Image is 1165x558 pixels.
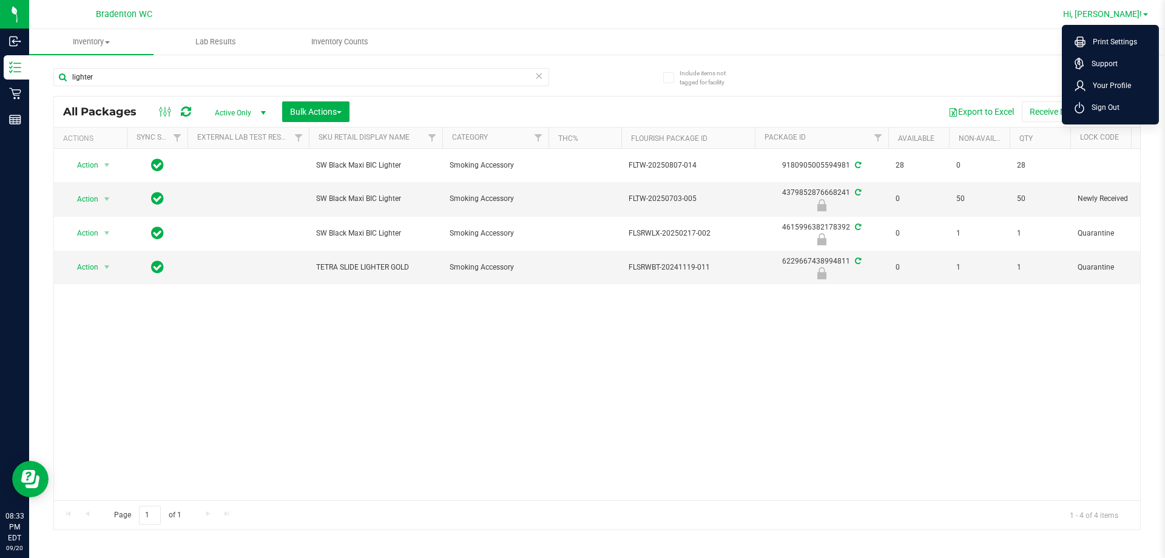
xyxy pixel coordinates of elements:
[956,193,1002,205] span: 50
[853,223,861,231] span: Sync from Compliance System
[29,36,154,47] span: Inventory
[631,134,707,143] a: Flourish Package ID
[1065,97,1156,118] li: Sign Out
[179,36,252,47] span: Lab Results
[9,61,21,73] inline-svg: Inventory
[956,262,1002,273] span: 1
[450,160,541,171] span: Smoking Accessory
[422,128,442,148] a: Filter
[753,222,890,245] div: 4615996382178392
[154,29,278,55] a: Lab Results
[896,262,942,273] span: 0
[753,199,890,211] div: Newly Received
[629,228,748,239] span: FLSRWLX-20250217-002
[680,69,740,87] span: Include items not tagged for facility
[558,134,578,143] a: THC%
[295,36,385,47] span: Inventory Counts
[753,160,890,171] div: 9180905005594981
[9,114,21,126] inline-svg: Reports
[151,225,164,242] span: In Sync
[63,134,122,143] div: Actions
[528,128,549,148] a: Filter
[197,133,292,141] a: External Lab Test Result
[63,105,149,118] span: All Packages
[535,68,543,84] span: Clear
[1022,101,1122,122] button: Receive Non-Cannabis
[1019,134,1033,143] a: Qty
[5,511,24,543] p: 08:33 PM EDT
[66,157,99,174] span: Action
[278,29,402,55] a: Inventory Counts
[100,259,115,276] span: select
[96,9,152,19] span: Bradenton WC
[1086,80,1131,92] span: Your Profile
[1078,193,1154,205] span: Newly Received
[1017,193,1063,205] span: 50
[9,35,21,47] inline-svg: Inbound
[66,259,99,276] span: Action
[959,134,1013,143] a: Non-Available
[853,161,861,169] span: Sync from Compliance System
[1017,228,1063,239] span: 1
[104,506,191,525] span: Page of 1
[167,128,187,148] a: Filter
[1080,133,1119,141] a: Lock Code
[896,160,942,171] span: 28
[316,228,435,239] span: SW Black Maxi BIC Lighter
[753,233,890,245] div: Quarantine
[316,262,435,273] span: TETRA SLIDE LIGHTER GOLD
[450,228,541,239] span: Smoking Accessory
[139,506,161,525] input: 1
[765,133,806,141] a: Package ID
[290,107,342,117] span: Bulk Actions
[896,228,942,239] span: 0
[319,133,410,141] a: Sku Retail Display Name
[1017,262,1063,273] span: 1
[629,160,748,171] span: FLTW-20250807-014
[1086,36,1137,48] span: Print Settings
[450,262,541,273] span: Smoking Accessory
[1084,58,1118,70] span: Support
[753,267,890,279] div: Quarantine
[956,160,1002,171] span: 0
[898,134,934,143] a: Available
[12,461,49,497] iframe: Resource center
[316,193,435,205] span: SW Black Maxi BIC Lighter
[1078,262,1154,273] span: Quarantine
[66,225,99,242] span: Action
[629,262,748,273] span: FLSRWBT-20241119-011
[5,543,24,553] p: 09/20
[853,188,861,197] span: Sync from Compliance System
[452,133,488,141] a: Category
[450,193,541,205] span: Smoking Accessory
[66,191,99,208] span: Action
[137,133,183,141] a: Sync Status
[956,228,1002,239] span: 1
[100,157,115,174] span: select
[151,190,164,207] span: In Sync
[940,101,1022,122] button: Export to Excel
[1060,506,1128,524] span: 1 - 4 of 4 items
[289,128,309,148] a: Filter
[1084,101,1119,114] span: Sign Out
[316,160,435,171] span: SW Black Maxi BIC Lighter
[282,101,349,122] button: Bulk Actions
[1075,58,1151,70] a: Support
[100,225,115,242] span: select
[151,157,164,174] span: In Sync
[853,257,861,265] span: Sync from Compliance System
[1078,228,1154,239] span: Quarantine
[753,187,890,211] div: 4379852876668241
[896,193,942,205] span: 0
[53,68,549,86] input: Search Package ID, Item Name, SKU, Lot or Part Number...
[753,256,890,279] div: 6229667438994811
[1063,9,1142,19] span: Hi, [PERSON_NAME]!
[629,193,748,205] span: FLTW-20250703-005
[9,87,21,100] inline-svg: Retail
[100,191,115,208] span: select
[151,259,164,276] span: In Sync
[868,128,888,148] a: Filter
[1017,160,1063,171] span: 28
[29,29,154,55] a: Inventory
